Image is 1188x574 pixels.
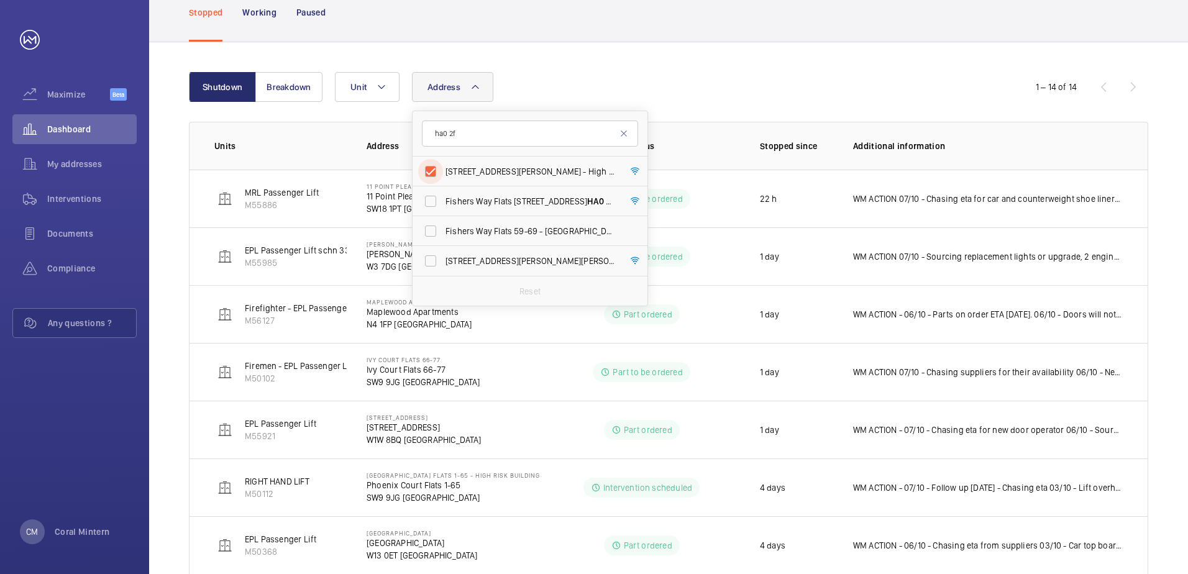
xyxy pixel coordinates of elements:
p: M55886 [245,199,319,211]
img: elevator.svg [217,538,232,553]
p: Part ordered [624,539,672,552]
span: Fishers Way Flats [STREET_ADDRESS] N [445,195,616,207]
p: W3 7DG [GEOGRAPHIC_DATA] [367,260,476,273]
p: Stopped since [760,140,833,152]
p: Units [214,140,347,152]
span: Maximize [47,88,110,101]
p: M50102 [245,372,400,385]
p: [STREET_ADDRESS] [367,421,482,434]
p: M55985 [245,257,350,269]
p: Additional information [853,140,1123,152]
button: Unit [335,72,400,102]
p: Part ordered [624,424,672,436]
p: EPL Passenger Lift [245,533,316,545]
p: Ivy Court Flats 66-77 [367,363,480,376]
p: Address [367,140,543,152]
p: 11 Point Pleasant [367,190,482,203]
p: M50112 [245,488,309,500]
span: Fishers Way Flats 59-69 - [GEOGRAPHIC_DATA] N [445,225,616,237]
span: Dashboard [47,123,137,135]
span: Documents [47,227,137,240]
img: elevator.svg [217,191,232,206]
p: Part ordered [624,308,672,321]
p: WM ACTION - 07/10 - Follow up [DATE] - Chasing eta 03/10 - Lift overheating tech follow up required [853,481,1123,494]
p: SW9 9JG [GEOGRAPHIC_DATA] [367,491,540,504]
button: Breakdown [255,72,322,102]
p: EPL Passenger Lift [245,417,316,430]
p: WM ACTION 07/10 - Chasing eta for car and counterweight shoe liners 06/10 - New shoe liners required [853,193,1123,205]
img: elevator.svg [217,307,232,322]
p: Maplewood Apartments - High Risk Building [367,298,523,306]
img: elevator.svg [217,249,232,264]
p: Stopped [189,6,222,19]
p: WM ACTION - 07/10 - Chasing eta for new door operator 06/10 - Sourcing upgrade 05/10 - Door opera... [853,424,1123,436]
p: CM [26,526,38,538]
input: Search by address [422,121,638,147]
p: WM ACTION 07/10 - Chasing suppliers for their availability 06/10 - New positing switch required, ... [853,366,1123,378]
p: SW18 1PT [GEOGRAPHIC_DATA] [367,203,482,215]
p: W13 0ET [GEOGRAPHIC_DATA] [367,549,478,562]
p: N4 1FP [GEOGRAPHIC_DATA] [367,318,523,330]
p: [GEOGRAPHIC_DATA] [367,529,478,537]
span: Interventions [47,193,137,205]
p: Paused [296,6,326,19]
p: 11 Point Pleasant [367,183,482,190]
p: [PERSON_NAME] House [367,248,476,260]
img: elevator.svg [217,365,232,380]
p: Coral Mintern [55,526,110,538]
button: Address [412,72,493,102]
p: [STREET_ADDRESS] [367,414,482,421]
p: [PERSON_NAME] House [367,240,476,248]
span: HA0 [587,196,604,206]
p: Part to be ordered [613,366,682,378]
p: Reset [519,285,541,298]
span: Compliance [47,262,137,275]
p: RIGHT HAND LIFT [245,475,309,488]
p: M50368 [245,545,316,558]
p: M56127 [245,314,385,327]
p: Ivy Court Flats 66-77 [367,356,480,363]
span: [STREET_ADDRESS][PERSON_NAME] - High Risk Building - [STREET_ADDRESS][PERSON_NAME] N [445,165,616,178]
p: 1 day [760,250,779,263]
p: WM ACTION - 06/10 - Chasing eta from suppliers 03/10 - Car top board required, sourcing 03/10 - F... [853,539,1123,552]
span: Any questions ? [48,317,136,329]
p: Firemen - EPL Passenger Lift Flats 66-77 [245,360,400,372]
p: W1W 8BQ [GEOGRAPHIC_DATA] [367,434,482,446]
p: Working [242,6,276,19]
div: 1 – 14 of 14 [1036,81,1077,93]
p: 1 day [760,424,779,436]
p: [GEOGRAPHIC_DATA] Flats 1-65 - High Risk Building [367,471,540,479]
p: Firefighter - EPL Passenger Lift No 3 [245,302,385,314]
span: My addresses [47,158,137,170]
p: 4 days [760,539,785,552]
img: elevator.svg [217,480,232,495]
p: EPL Passenger Lift schn 33 [245,244,350,257]
p: Intervention scheduled [603,481,692,494]
span: Address [427,82,460,92]
p: Maplewood Apartments [367,306,523,318]
span: [STREET_ADDRESS][PERSON_NAME][PERSON_NAME] W [445,255,616,267]
img: elevator.svg [217,422,232,437]
p: 4 days [760,481,785,494]
p: [GEOGRAPHIC_DATA] [367,537,478,549]
p: 22 h [760,193,777,205]
span: Unit [350,82,367,92]
p: SW9 9JG [GEOGRAPHIC_DATA] [367,376,480,388]
p: WM ACTION 07/10 - Sourcing replacement lights or upgrade, 2 engineers required 06/10 - No car lig... [853,250,1123,263]
p: MRL Passenger Lift [245,186,319,199]
p: WM ACTION - 06/10 - Parts on order ETA [DATE]. 06/10 - Doors will not re learn, new door motor an... [853,308,1123,321]
p: 1 day [760,308,779,321]
span: Beta [110,88,127,101]
button: Shutdown [189,72,256,102]
p: M55921 [245,430,316,442]
p: 1 day [760,366,779,378]
p: Phoenix Court Flats 1-65 [367,479,540,491]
